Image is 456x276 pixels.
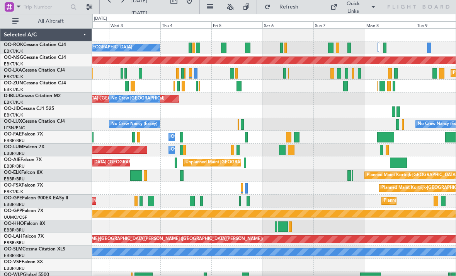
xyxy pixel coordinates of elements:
[4,260,22,264] span: OO-VSF
[111,118,157,130] div: No Crew Nancy (Essey)
[261,1,307,13] button: Refresh
[4,240,25,246] a: EBBR/BRU
[4,74,23,80] a: EBKT/KJK
[4,119,22,124] span: OO-LUX
[32,157,154,168] div: Planned Maint [GEOGRAPHIC_DATA] ([GEOGRAPHIC_DATA])
[4,209,22,213] span: OO-GPP
[4,68,65,73] a: OO-LXACessna Citation CJ4
[34,233,263,245] div: Planned Maint [PERSON_NAME]-[GEOGRAPHIC_DATA][PERSON_NAME] ([GEOGRAPHIC_DATA][PERSON_NAME])
[4,132,22,137] span: OO-FAE
[4,119,65,124] a: OO-LUXCessna Citation CJ4
[4,106,54,111] a: OO-JIDCessna CJ1 525
[4,234,22,239] span: OO-LAH
[4,209,43,213] a: OO-GPPFalcon 7X
[4,189,23,195] a: EBKT/KJK
[4,55,66,60] a: OO-NSGCessna Citation CJ4
[4,125,25,131] a: LFSN/ENC
[4,94,19,98] span: D-IBLU
[4,43,66,47] a: OO-ROKCessna Citation CJ4
[109,21,160,28] div: Wed 3
[4,183,43,188] a: OO-FSXFalcon 7X
[4,158,20,162] span: OO-AIE
[4,247,65,252] a: OO-SLMCessna Citation XLS
[4,227,25,233] a: EBBR/BRU
[4,170,21,175] span: OO-ELK
[4,106,20,111] span: OO-JID
[4,94,61,98] a: D-IBLUCessna Citation M2
[365,21,416,28] div: Mon 8
[4,176,25,182] a: EBBR/BRU
[4,221,24,226] span: OO-HHO
[4,234,44,239] a: OO-LAHFalcon 7X
[4,253,25,259] a: EBBR/BRU
[4,87,23,93] a: EBKT/KJK
[4,170,43,175] a: OO-ELKFalcon 8X
[4,81,23,86] span: OO-ZUN
[4,266,25,271] a: EBBR/BRU
[4,145,23,149] span: OO-LUM
[4,132,43,137] a: OO-FAEFalcon 7X
[4,48,23,54] a: EBKT/KJK
[262,21,313,28] div: Sat 6
[4,183,22,188] span: OO-FSX
[4,247,22,252] span: OO-SLM
[4,43,23,47] span: OO-ROK
[171,131,223,143] div: Owner Melsbroek Air Base
[4,196,22,201] span: OO-GPE
[4,138,25,144] a: EBBR/BRU
[94,15,107,22] div: [DATE]
[4,145,44,149] a: OO-LUMFalcon 7X
[272,4,305,10] span: Refresh
[313,21,364,28] div: Sun 7
[4,112,23,118] a: EBKT/KJK
[211,21,262,28] div: Fri 5
[4,151,25,156] a: EBBR/BRU
[4,68,22,73] span: OO-LXA
[4,202,25,207] a: EBBR/BRU
[185,157,331,168] div: Unplanned Maint [GEOGRAPHIC_DATA] ([GEOGRAPHIC_DATA] National)
[30,93,164,105] div: AOG Maint [GEOGRAPHIC_DATA] ([GEOGRAPHIC_DATA] National)
[4,158,42,162] a: OO-AIEFalcon 7X
[4,196,68,201] a: OO-GPEFalcon 900EX EASy II
[327,1,380,13] button: Quick Links
[4,55,23,60] span: OO-NSG
[160,21,211,28] div: Thu 4
[4,81,66,86] a: OO-ZUNCessna Citation CJ4
[4,99,23,105] a: EBKT/KJK
[24,1,68,13] input: Trip Number
[111,93,241,105] div: No Crew [GEOGRAPHIC_DATA] ([GEOGRAPHIC_DATA] National)
[171,144,223,156] div: Owner Melsbroek Air Base
[20,19,82,24] span: All Aircraft
[4,221,45,226] a: OO-HHOFalcon 8X
[9,15,84,27] button: All Aircraft
[4,163,25,169] a: EBBR/BRU
[4,61,23,67] a: EBKT/KJK
[4,260,43,264] a: OO-VSFFalcon 8X
[4,214,27,220] a: UUMO/OSF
